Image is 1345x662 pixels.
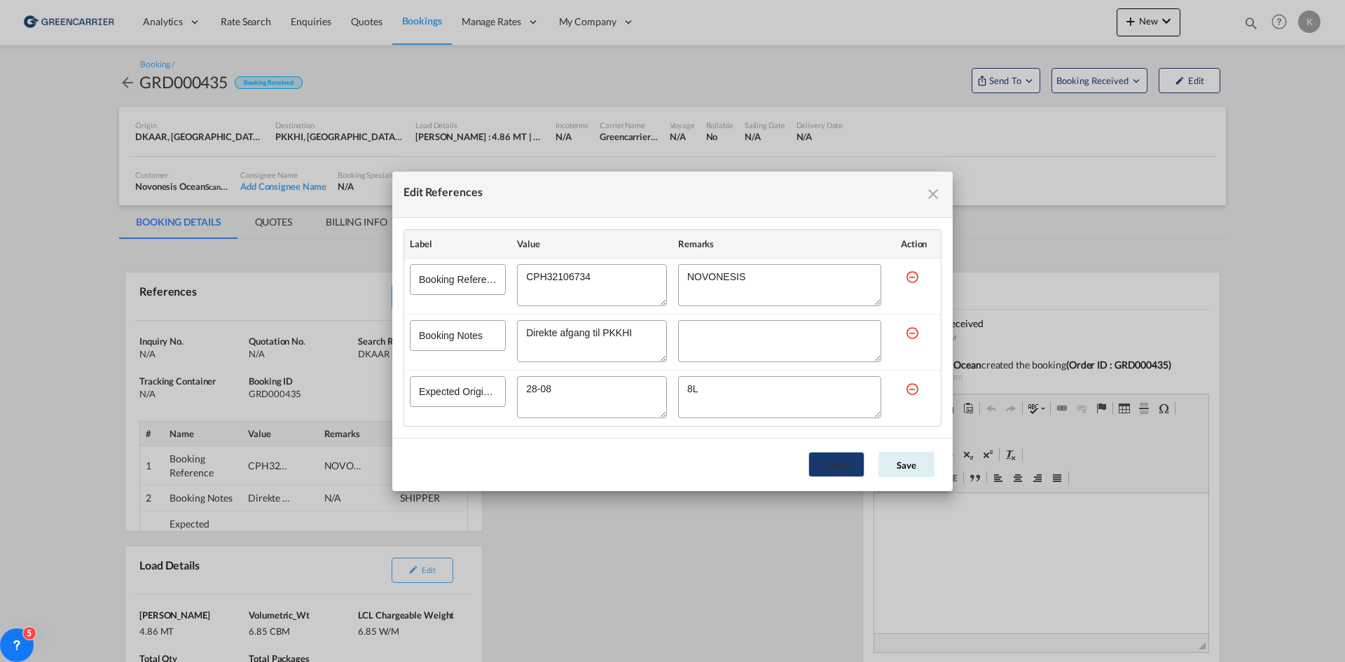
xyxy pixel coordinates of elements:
th: Value [511,230,672,258]
md-icon: icon-close fg-AAA8AD cursor [925,186,941,202]
input: Booking Notes [410,320,506,351]
md-icon: icon-minus-circle-outline red-400-fg s20 cursor mr-5 [905,326,919,340]
md-dialog: Edit References [392,172,953,491]
th: Label [404,230,511,258]
th: Remarks [672,230,887,258]
input: Expected Origin Ready Date [410,376,506,407]
input: Booking Reference [410,264,506,295]
body: Editor, editor2 [14,14,320,29]
button: Cancel [808,452,864,477]
md-icon: icon-minus-circle-outline red-400-fg s20 cursor mr-5 [905,382,919,396]
button: Save [878,452,934,477]
md-icon: icon-minus-circle-outline red-400-fg s20 cursor mr-5 [905,270,919,284]
th: Action [887,230,941,258]
div: Edit References [403,183,483,206]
